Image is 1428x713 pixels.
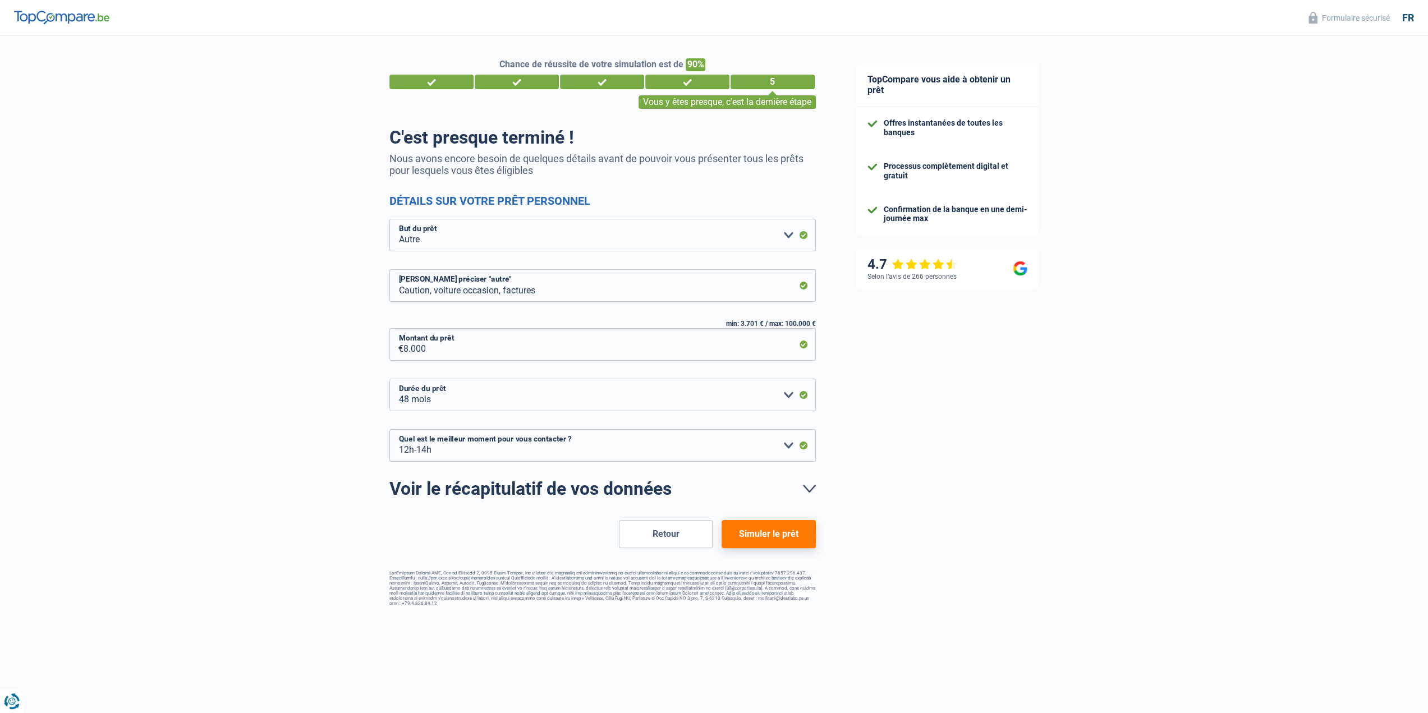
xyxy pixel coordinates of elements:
div: Processus complètement digital et gratuit [884,162,1027,181]
button: Retour [619,520,713,548]
div: Vous y êtes presque, c'est la dernière étape [639,95,816,109]
h1: C'est presque terminé ! [389,127,816,148]
button: Simuler le prêt [722,520,815,548]
div: TopCompare vous aide à obtenir un prêt [856,63,1039,107]
span: € [389,328,403,361]
span: 90% [686,58,705,71]
footer: LorEmipsum Dolorsi AME, Con ad Elitsedd 2, 0995 Eiusm-Tempor, inc utlabor etd magnaaliq eni admin... [389,571,816,606]
img: TopCompare Logo [14,11,109,24]
div: min: 3.701 € / max: 100.000 € [389,320,816,328]
div: 2 [475,75,559,89]
div: 1 [389,75,474,89]
div: 4.7 [867,256,958,273]
span: Chance de réussite de votre simulation est de [499,59,683,70]
button: Formulaire sécurisé [1302,8,1397,27]
div: Confirmation de la banque en une demi-journée max [884,205,1027,224]
h2: Détails sur votre prêt personnel [389,194,816,208]
div: 4 [645,75,729,89]
div: 5 [731,75,815,89]
a: Voir le récapitulatif de vos données [389,480,816,498]
div: 3 [560,75,644,89]
div: Selon l’avis de 266 personnes [867,273,957,280]
div: Offres instantanées de toutes les banques [884,118,1027,137]
p: Nous avons encore besoin de quelques détails avant de pouvoir vous présenter tous les prêts pour ... [389,153,816,176]
div: fr [1402,12,1414,24]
